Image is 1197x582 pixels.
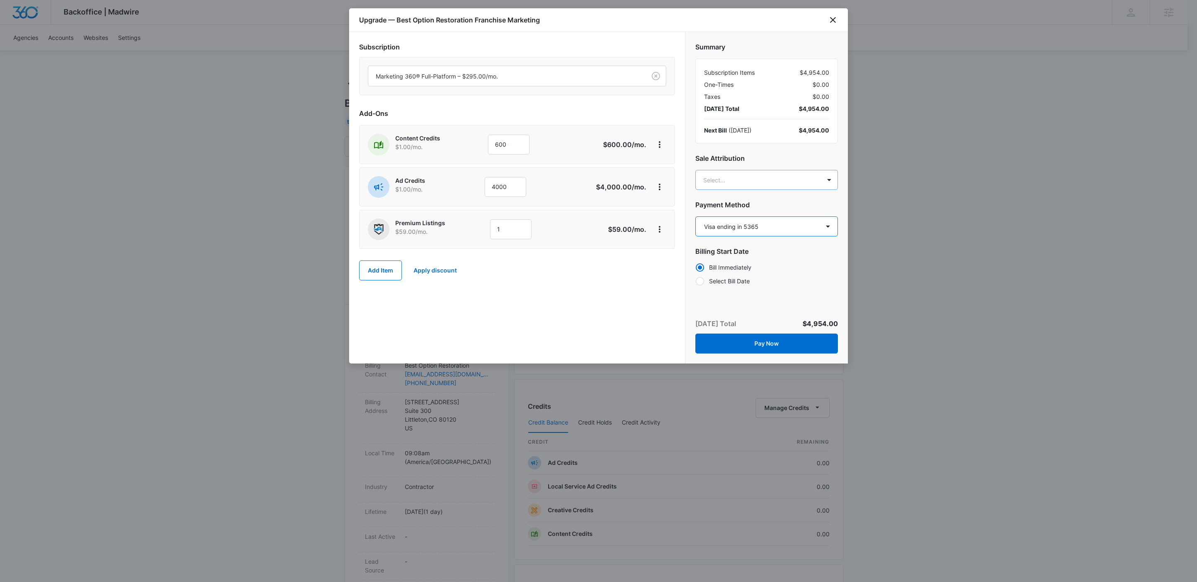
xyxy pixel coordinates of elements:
[485,177,526,197] input: 1
[603,140,646,150] p: $600.00
[695,246,838,256] h2: Billing Start Date
[359,260,402,280] button: Add Item
[704,80,734,89] span: One-Times
[359,42,675,52] h2: Subscription
[395,227,467,236] p: $59.00 /mo.
[704,80,829,89] div: $0.00
[695,319,736,329] p: [DATE] Total
[695,334,838,354] button: Pay Now
[632,140,646,149] span: /mo.
[632,183,646,191] span: /mo.
[695,153,838,163] h2: Sale Attribution
[695,277,838,285] label: Select Bill Date
[695,42,838,52] h2: Summary
[405,260,465,280] button: Apply discount
[649,69,663,83] button: Clear
[704,68,755,77] span: Subscription Items
[828,15,838,25] button: close
[607,224,646,234] p: $59.00
[803,319,838,328] span: $4,954.00
[704,127,727,134] span: Next Bill
[695,263,838,272] label: Bill Immediately
[490,219,532,239] input: 1
[799,126,829,135] div: $4,954.00
[395,142,465,151] p: $1.00 /mo.
[813,92,829,101] span: $0.00
[653,138,666,151] button: View More
[704,92,720,101] span: Taxes
[695,200,838,210] h2: Payment Method
[653,223,666,236] button: View More
[799,104,829,113] span: $4,954.00
[704,126,751,135] div: ( [DATE] )
[395,134,465,142] p: Content Credits
[359,15,540,25] h1: Upgrade — Best Option Restoration Franchise Marketing
[395,219,467,227] p: Premium Listings
[704,68,829,77] div: $4,954.00
[395,176,461,185] p: Ad Credits
[359,108,675,118] h2: Add-Ons
[632,225,646,233] span: /mo.
[488,135,530,155] input: 1
[653,180,666,194] button: View More
[395,185,461,194] p: $1.00 /mo.
[704,104,739,113] span: [DATE] Total
[596,182,646,192] p: $4,000.00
